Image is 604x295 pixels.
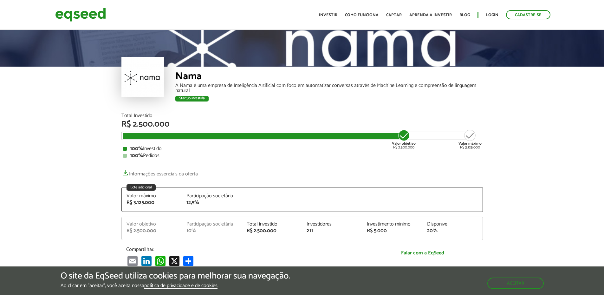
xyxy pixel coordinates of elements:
div: Total investido [247,222,297,227]
a: Falar com a EqSeed [367,246,478,259]
a: Investir [319,13,337,17]
button: Aceitar [487,278,544,289]
p: Compartilhar: [126,246,358,252]
strong: 100% [130,144,143,153]
div: R$ 2.500.000 [121,120,483,128]
div: R$ 3.125.000 [127,200,177,205]
div: Investido [123,146,481,151]
a: Como funciona [345,13,379,17]
div: R$ 3.125.000 [458,129,482,149]
a: Aprenda a investir [409,13,452,17]
strong: Valor objetivo [392,141,416,147]
a: WhatsApp [154,256,167,266]
div: R$ 5.000 [367,228,418,233]
div: Investimento mínimo [367,222,418,227]
div: Startup investida [175,96,209,102]
div: Participação societária [186,222,237,227]
div: Lote adicional [127,184,156,191]
a: Login [486,13,498,17]
div: Disponível [427,222,478,227]
a: X [168,256,181,266]
div: Nama [175,71,483,83]
a: LinkedIn [140,256,153,266]
div: R$ 2.500.000 [392,129,416,149]
div: A Nama é uma empresa de Inteligência Artificial com foco em automatizar conversas através de Mach... [175,83,483,93]
a: Captar [386,13,402,17]
a: Blog [459,13,470,17]
p: Ao clicar em "aceitar", você aceita nossa . [61,283,290,289]
div: Valor objetivo [127,222,177,227]
h5: O site da EqSeed utiliza cookies para melhorar sua navegação. [61,271,290,281]
div: R$ 2.500.000 [247,228,297,233]
div: Pedidos [123,153,481,158]
div: Participação societária [186,193,237,199]
div: 20% [427,228,478,233]
a: Cadastre-se [506,10,550,19]
strong: Valor máximo [458,141,482,147]
div: 10% [186,228,237,233]
a: Compartilhar [182,256,195,266]
strong: 100% [130,151,143,160]
a: política de privacidade e de cookies [144,283,218,289]
div: Investidores [307,222,357,227]
div: Total Investido [121,113,483,118]
img: EqSeed [55,6,106,23]
a: Informações essenciais da oferta [121,168,198,177]
div: 12,5% [186,200,237,205]
a: Email [126,256,139,266]
div: R$ 2.500.000 [127,228,177,233]
div: Valor máximo [127,193,177,199]
div: 211 [307,228,357,233]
